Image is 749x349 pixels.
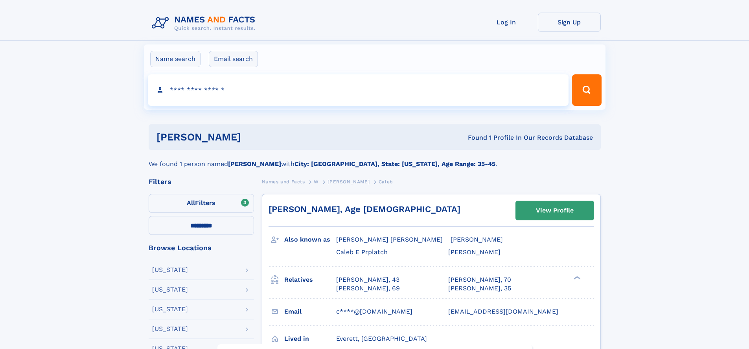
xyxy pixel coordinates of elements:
[152,267,188,273] div: [US_STATE]
[448,248,501,256] span: [PERSON_NAME]
[152,306,188,312] div: [US_STATE]
[269,204,460,214] a: [PERSON_NAME], Age [DEMOGRAPHIC_DATA]
[314,179,319,185] span: W
[448,284,511,293] a: [PERSON_NAME], 35
[149,178,254,185] div: Filters
[336,284,400,293] a: [PERSON_NAME], 69
[572,74,601,106] button: Search Button
[475,13,538,32] a: Log In
[572,275,581,280] div: ❯
[536,201,574,220] div: View Profile
[336,275,399,284] a: [PERSON_NAME], 43
[209,51,258,67] label: Email search
[379,179,393,185] span: Caleb
[516,201,594,220] a: View Profile
[294,160,495,168] b: City: [GEOGRAPHIC_DATA], State: [US_STATE], Age Range: 35-45
[228,160,281,168] b: [PERSON_NAME]
[328,177,370,187] a: [PERSON_NAME]
[152,326,188,332] div: [US_STATE]
[328,179,370,185] span: [PERSON_NAME]
[156,132,355,142] h1: [PERSON_NAME]
[149,13,262,34] img: Logo Names and Facts
[149,244,254,251] div: Browse Locations
[448,308,558,315] span: [EMAIL_ADDRESS][DOMAIN_NAME]
[262,177,305,187] a: Names and Facts
[538,13,601,32] a: Sign Up
[354,133,593,142] div: Found 1 Profile In Our Records Database
[336,236,443,243] span: [PERSON_NAME] [PERSON_NAME]
[336,248,388,256] span: Caleb E Prplatch
[284,332,336,345] h3: Lived in
[148,74,569,106] input: search input
[451,236,503,243] span: [PERSON_NAME]
[152,286,188,293] div: [US_STATE]
[284,273,336,286] h3: Relatives
[149,150,601,169] div: We found 1 person named with .
[336,335,427,342] span: Everett, [GEOGRAPHIC_DATA]
[284,233,336,246] h3: Also known as
[149,194,254,213] label: Filters
[448,275,511,284] a: [PERSON_NAME], 70
[150,51,201,67] label: Name search
[284,305,336,318] h3: Email
[314,177,319,187] a: W
[187,199,195,207] span: All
